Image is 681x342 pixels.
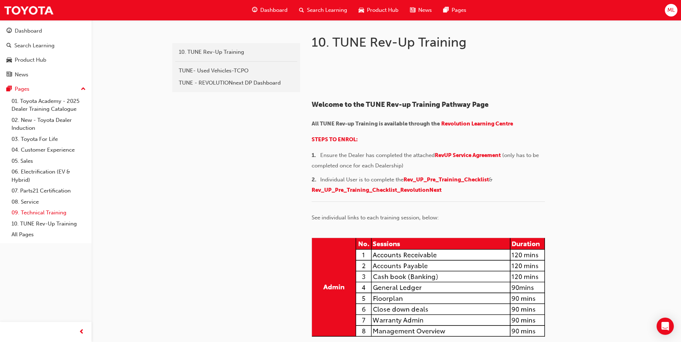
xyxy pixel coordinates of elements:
[179,48,294,56] div: 10. TUNE Rev-Up Training
[9,207,89,218] a: 09. Technical Training
[9,156,89,167] a: 05. Sales
[404,176,489,183] a: Rev_UP_Pre_Training_Checklist
[3,68,89,81] a: News
[246,3,293,18] a: guage-iconDashboard
[3,82,89,96] button: Pages
[312,120,440,127] span: All TUNE Rev-up Training is available through the
[9,96,89,115] a: 01. Toyota Academy - 2025 Dealer Training Catalogue
[9,196,89,208] a: 08. Service
[3,23,89,82] button: DashboardSearch LearningProduct HubNews
[15,71,28,79] div: News
[9,185,89,196] a: 07. Parts21 Certification
[179,67,294,75] div: TUNE- Used Vehicles-TCPO
[410,6,415,15] span: news-icon
[6,72,12,78] span: news-icon
[293,3,353,18] a: search-iconSearch Learning
[312,136,358,143] a: STEPS TO ENROL:
[312,176,320,183] span: 2. ​
[14,42,55,50] div: Search Learning
[312,187,442,193] a: Rev_UP_Pre_Training_Checklist_RevolutionNext
[320,176,404,183] span: Individual User is to complete the
[175,77,297,89] a: TUNE - REVOLUTIONnext DP Dashboard
[367,6,398,14] span: Product Hub
[81,85,86,94] span: up-icon
[3,24,89,38] a: Dashboard
[299,6,304,15] span: search-icon
[15,27,42,35] div: Dashboard
[9,229,89,240] a: All Pages
[15,56,46,64] div: Product Hub
[6,28,12,34] span: guage-icon
[15,85,29,93] div: Pages
[312,214,439,221] span: See individual links to each training session, below:
[9,166,89,185] a: 06. Electrification (EV & Hybrid)
[667,6,675,14] span: ML
[6,86,12,92] span: pages-icon
[312,152,320,158] span: 1. ​
[441,120,513,127] a: Revolution Learning Centre
[3,53,89,67] a: Product Hub
[443,6,449,15] span: pages-icon
[252,6,257,15] span: guage-icon
[79,328,84,337] span: prev-icon
[320,152,435,158] span: Ensure the Dealer has completed the attached
[353,3,404,18] a: car-iconProduct Hub
[435,152,501,158] a: RevUP Service Agreement
[657,318,674,335] div: Open Intercom Messenger
[307,6,347,14] span: Search Learning
[9,134,89,145] a: 03. Toyota For Life
[404,3,438,18] a: news-iconNews
[359,6,364,15] span: car-icon
[175,46,297,58] a: 10. TUNE Rev-Up Training
[9,218,89,229] a: 10. TUNE Rev-Up Training
[438,3,472,18] a: pages-iconPages
[9,115,89,134] a: 02. New - Toyota Dealer Induction
[179,79,294,87] div: TUNE - REVOLUTIONnext DP Dashboard
[6,43,11,49] span: search-icon
[3,39,89,52] a: Search Learning
[452,6,466,14] span: Pages
[312,100,489,109] span: Welcome to the TUNE Rev-up Training Pathway Page
[312,34,547,50] h1: 10. TUNE Rev-Up Training
[260,6,288,14] span: Dashboard
[665,4,677,16] button: ML
[4,2,54,18] img: Trak
[489,176,493,183] span: &
[175,65,297,77] a: TUNE- Used Vehicles-TCPO
[9,144,89,156] a: 04. Customer Experience
[6,57,12,63] span: car-icon
[418,6,432,14] span: News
